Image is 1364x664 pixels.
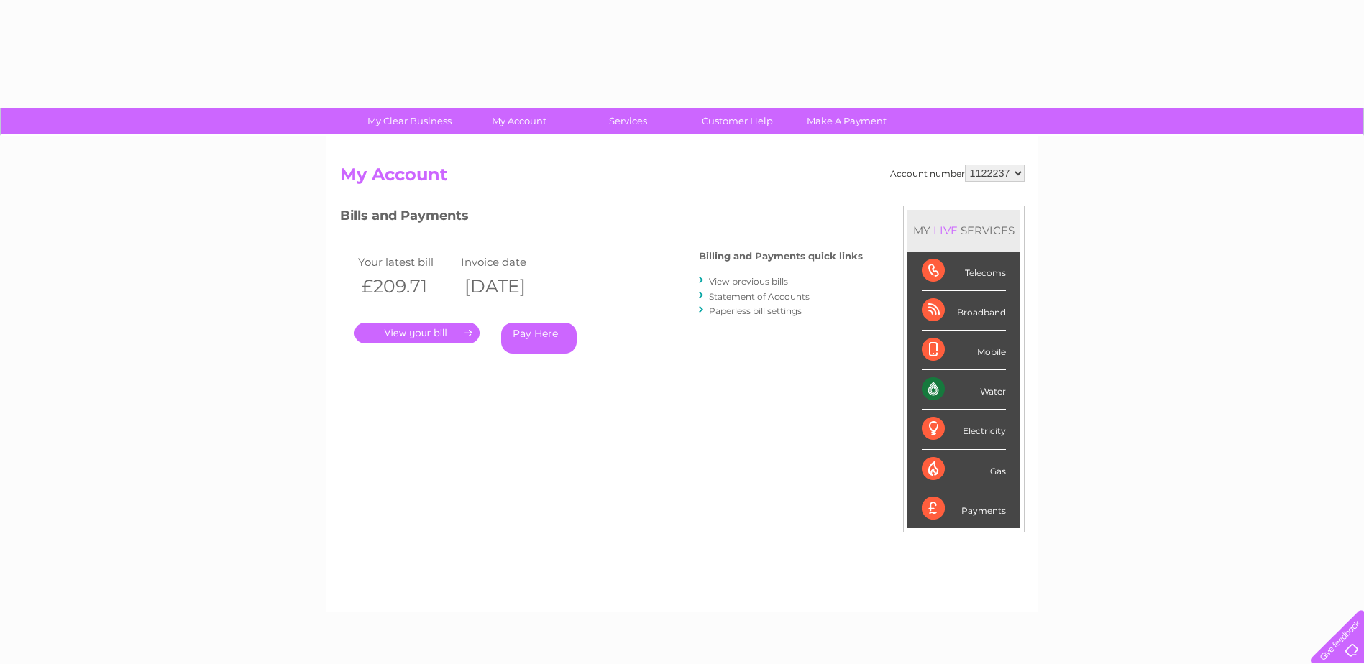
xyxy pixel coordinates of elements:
[340,165,1025,192] h2: My Account
[922,410,1006,449] div: Electricity
[890,165,1025,182] div: Account number
[922,331,1006,370] div: Mobile
[922,450,1006,489] div: Gas
[922,252,1006,291] div: Telecoms
[709,305,802,316] a: Paperless bill settings
[907,210,1020,251] div: MY SERVICES
[787,108,906,134] a: Make A Payment
[457,252,561,272] td: Invoice date
[930,223,961,237] div: LIVE
[922,370,1006,410] div: Water
[709,276,788,287] a: View previous bills
[709,291,810,302] a: Statement of Accounts
[922,291,1006,331] div: Broadband
[350,108,469,134] a: My Clear Business
[340,206,863,231] h3: Bills and Payments
[354,272,458,301] th: £209.71
[678,108,797,134] a: Customer Help
[922,489,1006,528] div: Payments
[699,251,863,262] h4: Billing and Payments quick links
[569,108,687,134] a: Services
[354,323,480,343] a: .
[457,272,561,301] th: [DATE]
[501,323,577,354] a: Pay Here
[354,252,458,272] td: Your latest bill
[459,108,578,134] a: My Account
